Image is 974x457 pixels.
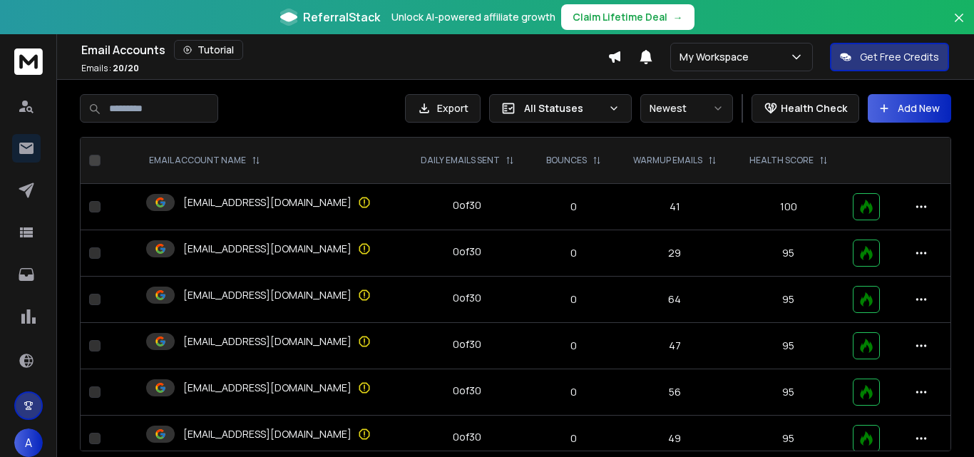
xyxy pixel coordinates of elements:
button: Claim Lifetime Deal→ [561,4,694,30]
p: Unlock AI-powered affiliate growth [391,10,555,24]
p: [EMAIL_ADDRESS][DOMAIN_NAME] [183,427,352,441]
span: ReferralStack [303,9,380,26]
td: 47 [616,323,732,369]
p: Emails : [81,63,139,74]
td: 29 [616,230,732,277]
p: DAILY EMAILS SENT [421,155,500,166]
p: [EMAIL_ADDRESS][DOMAIN_NAME] [183,288,352,302]
button: Export [405,94,481,123]
p: My Workspace [680,50,754,64]
td: 95 [733,277,844,323]
span: 20 / 20 [113,62,139,74]
p: Get Free Credits [860,50,939,64]
div: 0 of 30 [453,245,481,259]
td: 41 [616,184,732,230]
button: A [14,428,43,457]
button: Health Check [752,94,859,123]
div: 0 of 30 [453,384,481,398]
p: WARMUP EMAILS [633,155,702,166]
p: 0 [540,246,608,260]
div: 0 of 30 [453,430,481,444]
div: 0 of 30 [453,291,481,305]
p: All Statuses [524,101,603,115]
td: 56 [616,369,732,416]
td: 100 [733,184,844,230]
p: [EMAIL_ADDRESS][DOMAIN_NAME] [183,334,352,349]
p: 0 [540,385,608,399]
p: [EMAIL_ADDRESS][DOMAIN_NAME] [183,195,352,210]
button: Get Free Credits [830,43,949,71]
p: 0 [540,339,608,353]
p: Health Check [781,101,847,115]
div: 0 of 30 [453,198,481,212]
button: Newest [640,94,733,123]
p: 0 [540,200,608,214]
td: 64 [616,277,732,323]
p: [EMAIL_ADDRESS][DOMAIN_NAME] [183,381,352,395]
p: [EMAIL_ADDRESS][DOMAIN_NAME] [183,242,352,256]
button: Close banner [950,9,968,43]
p: HEALTH SCORE [749,155,814,166]
p: BOUNCES [546,155,587,166]
button: Add New [868,94,951,123]
div: 0 of 30 [453,337,481,351]
div: EMAIL ACCOUNT NAME [149,155,260,166]
p: 0 [540,431,608,446]
td: 95 [733,230,844,277]
div: Email Accounts [81,40,608,60]
td: 95 [733,369,844,416]
button: Tutorial [174,40,243,60]
td: 95 [733,323,844,369]
span: → [673,10,683,24]
p: 0 [540,292,608,307]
